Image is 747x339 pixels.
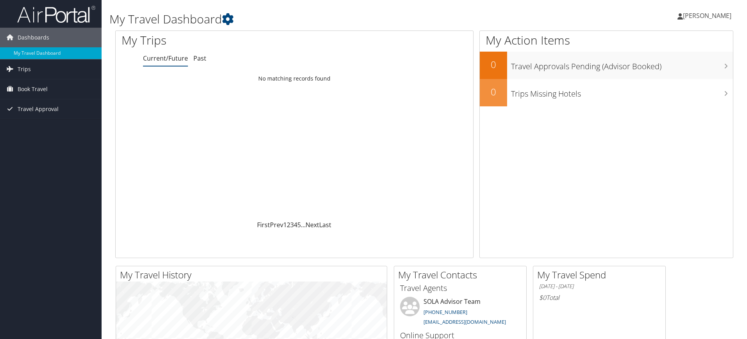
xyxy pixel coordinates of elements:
span: Travel Approval [18,99,59,119]
img: airportal-logo.png [17,5,95,23]
h3: Trips Missing Hotels [511,84,733,99]
h3: Travel Approvals Pending (Advisor Booked) [511,57,733,72]
h2: My Travel Contacts [398,268,526,282]
a: 2 [287,221,290,229]
li: SOLA Advisor Team [396,297,524,329]
h1: My Travel Dashboard [109,11,529,27]
a: 5 [297,221,301,229]
a: Next [306,221,319,229]
a: [EMAIL_ADDRESS][DOMAIN_NAME] [424,318,506,325]
a: Prev [270,221,283,229]
h3: Travel Agents [400,283,520,294]
h1: My Trips [122,32,318,48]
a: Last [319,221,331,229]
span: Book Travel [18,79,48,99]
a: [PHONE_NUMBER] [424,309,467,316]
a: 0Trips Missing Hotels [480,79,733,106]
span: … [301,221,306,229]
span: [PERSON_NAME] [683,11,731,20]
a: Past [193,54,206,63]
span: Dashboards [18,28,49,47]
a: 4 [294,221,297,229]
a: Current/Future [143,54,188,63]
h6: Total [539,293,659,302]
span: $0 [539,293,546,302]
h6: [DATE] - [DATE] [539,283,659,290]
h2: 0 [480,58,507,71]
td: No matching records found [116,72,473,86]
h2: My Travel Spend [537,268,665,282]
a: First [257,221,270,229]
a: 0Travel Approvals Pending (Advisor Booked) [480,52,733,79]
h1: My Action Items [480,32,733,48]
span: Trips [18,59,31,79]
a: 1 [283,221,287,229]
h2: My Travel History [120,268,387,282]
h2: 0 [480,85,507,99]
a: 3 [290,221,294,229]
a: [PERSON_NAME] [677,4,739,27]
